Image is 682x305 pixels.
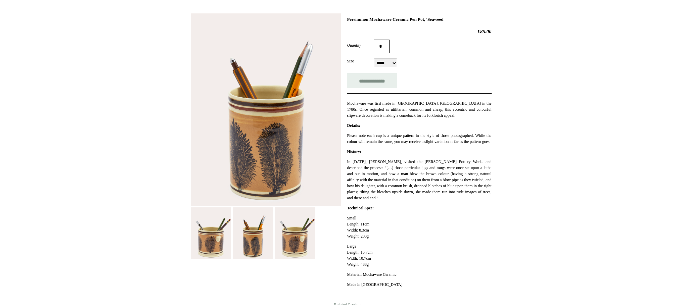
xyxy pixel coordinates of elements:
p: Mochaware was first made in [GEOGRAPHIC_DATA], [GEOGRAPHIC_DATA] in the 1780s. Once regarded as u... [347,100,491,118]
h2: £85.00 [347,29,491,35]
img: Persimmon Mochaware Ceramic Pen Pot, 'Seaweed' [191,13,341,206]
p: In [DATE], [PERSON_NAME], visited the [PERSON_NAME] Pottery Works and described the process: “[…]... [347,159,491,201]
label: Size [347,58,374,64]
p: Small Length: 11cm Width: 8.3cm Weight: 283g [347,215,491,239]
p: Material: Mochaware Ceramic [347,271,491,277]
strong: Details: [347,123,360,128]
p: Please note each cup is a unique pattern in the style of those photographed. While the colour wil... [347,133,491,145]
h1: Persimmon Mochaware Ceramic Pen Pot, 'Seaweed' [347,17,491,22]
p: Made in [GEOGRAPHIC_DATA] [347,282,491,288]
img: Persimmon Mochaware Ceramic Pen Pot, 'Seaweed' [191,207,231,259]
p: Large Length: 10.7cm Width: 10.7cm Weight: 433g [347,243,491,267]
label: Quantity [347,42,374,48]
img: Persimmon Mochaware Ceramic Pen Pot, 'Seaweed' [233,207,273,259]
strong: History: [347,149,361,154]
strong: Technical Spec: [347,206,374,210]
img: Persimmon Mochaware Ceramic Pen Pot, 'Seaweed' [275,207,315,259]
